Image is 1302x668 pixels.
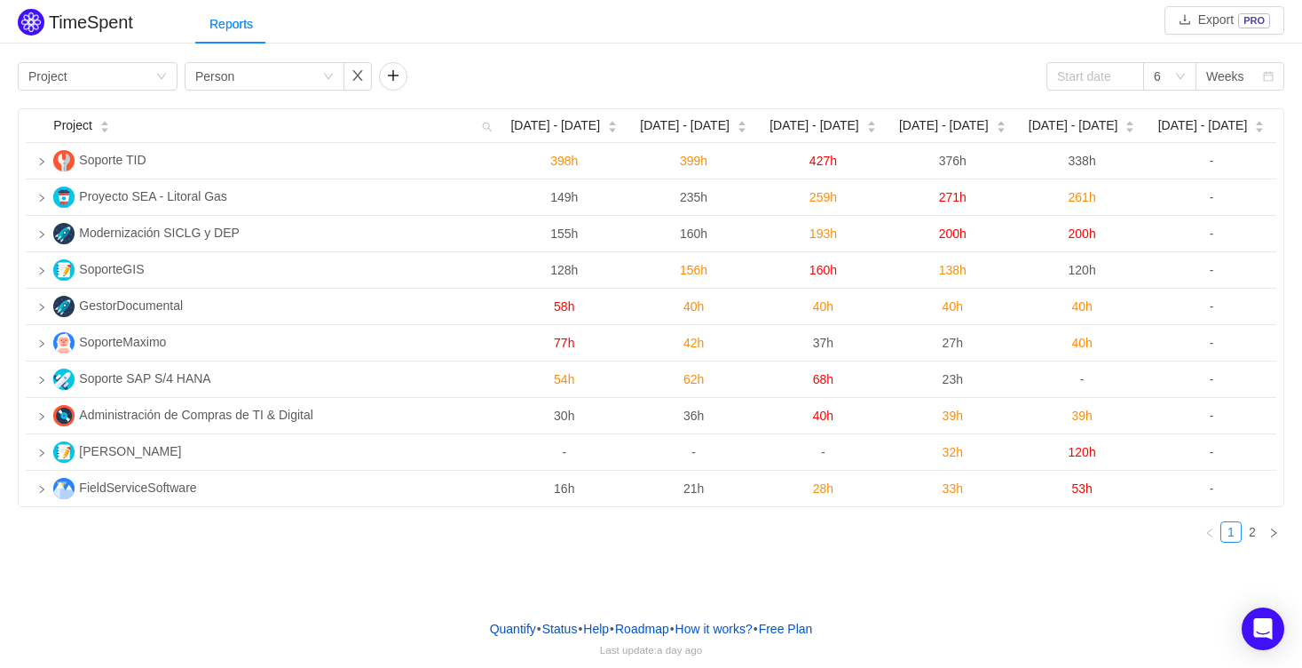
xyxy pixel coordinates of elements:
[489,616,537,642] a: Quantify
[156,71,167,83] i: icon: down
[943,299,963,314] span: 40h
[323,71,334,83] i: icon: down
[809,227,837,241] span: 193h
[1069,445,1096,459] span: 120h
[600,644,702,656] span: Last update:
[939,227,967,241] span: 200h
[614,616,670,642] a: Roadmap
[53,405,75,426] img: AD
[996,119,1006,124] i: icon: caret-up
[939,154,967,168] span: 376h
[99,118,110,131] div: Sort
[195,4,267,44] div: Reports
[1210,299,1214,314] span: -
[541,616,579,642] a: Status
[37,230,46,239] i: icon: right
[758,616,814,642] button: Free Plan
[1210,372,1214,386] span: -
[53,150,75,171] img: ST
[1029,116,1118,135] span: [DATE] - [DATE]
[554,336,574,350] span: 77h
[53,223,75,244] img: MS
[79,189,227,203] span: Proyecto SEA - Litoral Gas
[737,119,746,124] i: icon: caret-up
[1242,608,1284,650] div: Open Intercom Messenger
[79,481,196,495] span: FieldServiceSoftware
[79,335,166,349] span: SoporteMaximo
[1254,118,1265,131] div: Sort
[809,190,837,204] span: 259h
[1210,481,1214,496] span: -
[657,644,702,656] span: a day ago
[37,194,46,203] i: icon: right
[53,369,75,390] img: SS
[53,116,92,135] span: Project
[37,485,46,494] i: icon: right
[1210,190,1214,204] span: -
[99,125,109,131] i: icon: caret-down
[683,299,704,314] span: 40h
[49,12,133,32] h2: TimeSpent
[578,622,582,636] span: •
[79,408,313,422] span: Administración de Compras de TI & Digital
[754,622,758,636] span: •
[1069,190,1096,204] span: 261h
[554,299,574,314] span: 58h
[1125,119,1135,124] i: icon: caret-up
[1255,125,1265,131] i: icon: caret-down
[1210,227,1214,241] span: -
[1199,521,1220,543] li: Previous Page
[680,154,707,168] span: 399h
[37,266,46,275] i: icon: right
[53,478,75,499] img: F
[79,153,146,167] span: Soporte TID
[737,118,747,131] div: Sort
[691,445,696,459] span: -
[1210,154,1214,168] span: -
[809,263,837,277] span: 160h
[769,116,859,135] span: [DATE] - [DATE]
[1124,118,1135,131] div: Sort
[683,409,704,423] span: 36h
[813,336,833,350] span: 37h
[550,263,578,277] span: 128h
[79,226,240,240] span: Modernización SICLG y DEP
[813,299,833,314] span: 40h
[939,263,967,277] span: 138h
[1263,71,1274,83] i: icon: calendar
[943,372,963,386] span: 23h
[996,118,1006,131] div: Sort
[37,376,46,385] i: icon: right
[866,125,876,131] i: icon: caret-down
[195,63,234,90] div: Person
[37,157,46,166] i: icon: right
[737,125,746,131] i: icon: caret-down
[562,445,566,459] span: -
[1080,372,1085,386] span: -
[675,616,754,642] button: How it works?
[582,616,610,642] a: Help
[640,116,730,135] span: [DATE] - [DATE]
[809,154,837,168] span: 427h
[1263,521,1284,543] li: Next Page
[53,296,75,317] img: G
[943,336,963,350] span: 27h
[1268,528,1279,538] i: icon: right
[821,445,825,459] span: -
[1220,521,1242,543] li: 1
[1071,336,1092,350] span: 40h
[37,449,46,457] i: icon: right
[1046,62,1144,91] input: Start date
[1071,409,1092,423] span: 39h
[680,227,707,241] span: 160h
[1210,445,1214,459] span: -
[79,444,181,458] span: [PERSON_NAME]
[1069,154,1096,168] span: 338h
[53,259,75,281] img: S
[943,445,963,459] span: 32h
[99,119,109,124] i: icon: caret-up
[79,262,144,276] span: SoporteGIS
[53,441,75,463] img: TT
[550,190,578,204] span: 149h
[1175,71,1186,83] i: icon: down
